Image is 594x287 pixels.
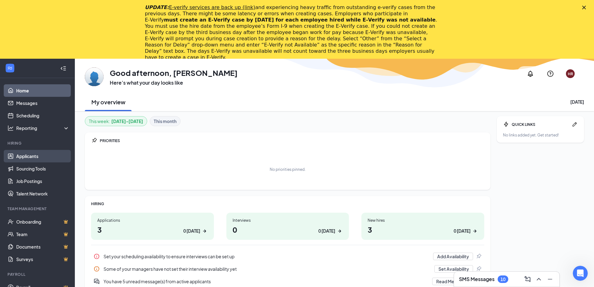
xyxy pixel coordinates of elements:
a: Scheduling [16,109,70,122]
i: UPDATE: [145,4,255,10]
div: and experiencing heavy traffic from outstanding e-verify cases from the previous days. There migh... [145,4,439,61]
svg: Pin [91,137,97,144]
a: Home [16,84,70,97]
a: SurveysCrown [16,253,70,265]
a: Applicants [16,150,70,162]
div: Hiring [7,141,68,146]
a: Job Postings [16,175,70,187]
div: 0 [DATE] [318,228,335,234]
a: Talent Network [16,187,70,200]
button: ComposeMessage [522,274,532,284]
svg: ArrowRight [472,228,478,234]
a: OnboardingCrown [16,215,70,228]
div: No priorities pinned. [270,167,306,172]
div: New hires [368,218,478,223]
a: DocumentsCrown [16,240,70,253]
div: 0 [DATE] [454,228,471,234]
svg: Info [94,266,100,272]
svg: Minimize [546,275,554,283]
div: [DATE] [570,99,584,105]
div: HR [568,71,573,77]
a: Applications30 [DATE]ArrowRight [91,213,214,240]
button: ChevronUp [533,274,543,284]
svg: Pin [476,253,482,260]
div: This week : [89,118,143,125]
svg: DoubleChatActive [94,278,100,285]
div: Interviews [233,218,343,223]
div: Set your scheduling availability to ensure interviews can be set up [91,250,484,263]
div: Applications [97,218,208,223]
a: Messages [16,97,70,109]
div: Reporting [16,125,70,131]
svg: ArrowRight [201,228,208,234]
div: Some of your managers have not set their interview availability yet [104,266,431,272]
a: InfoSet your scheduling availability to ensure interviews can be set upAdd AvailabilityPin [91,250,484,263]
div: 0 [DATE] [183,228,200,234]
div: Set your scheduling availability to ensure interviews can be set up [104,253,429,260]
div: You have 5 unread message(s) from active applicants [104,278,428,285]
svg: Info [94,253,100,260]
h1: 0 [233,224,343,235]
svg: WorkstreamLogo [7,65,13,71]
div: PRIORITIES [100,138,484,143]
b: must create an E‑Verify case by [DATE] for each employee hired while E‑Verify was not available [164,17,436,23]
svg: Collapse [60,65,66,72]
div: Team Management [7,206,68,211]
a: Interviews00 [DATE]ArrowRight [226,213,349,240]
h3: SMS Messages [459,276,495,283]
a: New hires30 [DATE]ArrowRight [361,213,484,240]
img: Hadley Reinhardt [85,67,104,86]
h1: 3 [368,224,478,235]
a: E-verify services are back up (link) [169,4,255,10]
svg: Bolt [503,121,509,127]
a: TeamCrown [16,228,70,240]
button: Read Messages [432,278,473,285]
svg: QuestionInfo [547,70,554,77]
svg: ChevronUp [535,275,543,283]
button: Set Availability [434,265,473,273]
div: Close [582,6,588,9]
svg: Pin [476,266,482,272]
div: Some of your managers have not set their interview availability yet [91,263,484,275]
a: InfoSome of your managers have not set their interview availability yetSet AvailabilityPin [91,263,484,275]
h1: 3 [97,224,208,235]
button: Minimize [544,274,554,284]
svg: Notifications [527,70,534,77]
div: 10 [500,277,505,282]
svg: ComposeMessage [524,275,531,283]
div: HIRING [91,201,484,206]
svg: ArrowRight [336,228,343,234]
a: Sourcing Tools [16,162,70,175]
h3: Here’s what your day looks like [110,79,238,86]
button: Add Availability [433,253,473,260]
div: No links added yet. Get started! [503,132,578,138]
svg: Pen [572,121,578,127]
iframe: Intercom live chat [573,266,588,281]
svg: Analysis [7,125,14,131]
h2: My overview [91,98,125,106]
h1: Good afternoon, [PERSON_NAME] [110,67,238,78]
b: [DATE] - [DATE] [111,118,143,125]
div: QUICK LINKS [512,122,569,127]
b: This month [154,118,176,125]
div: Payroll [7,272,68,277]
